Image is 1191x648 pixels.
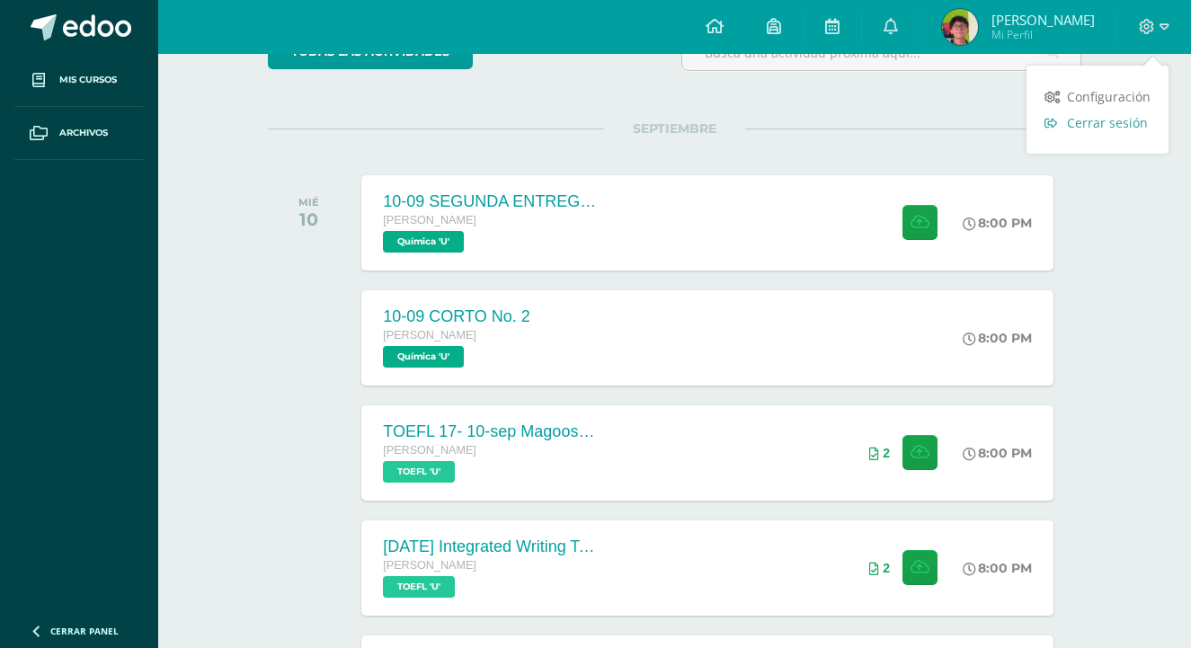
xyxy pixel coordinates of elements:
[383,422,599,441] div: TOEFL 17- 10-sep Magoosh Tests Listening and Reading
[869,446,890,460] div: Archivos entregados
[14,54,144,107] a: Mis cursos
[1067,88,1151,105] span: Configuración
[869,561,890,575] div: Archivos entregados
[942,9,978,45] img: 92ea0d8c7df05cfc06e3fb8b759d2e58.png
[383,307,529,326] div: 10-09 CORTO No. 2
[383,329,476,342] span: [PERSON_NAME]
[383,576,455,598] span: TOEFL 'U'
[383,537,599,556] div: [DATE] Integrated Writing Task (Template 1)
[1067,114,1148,131] span: Cerrar sesión
[963,215,1032,231] div: 8:00 PM
[298,196,319,209] div: MIÉ
[991,27,1095,42] span: Mi Perfil
[59,73,117,87] span: Mis cursos
[1027,84,1169,110] a: Configuración
[298,209,319,230] div: 10
[383,346,464,368] span: Química 'U'
[604,120,745,137] span: SEPTIEMBRE
[383,444,476,457] span: [PERSON_NAME]
[963,445,1032,461] div: 8:00 PM
[991,11,1095,29] span: [PERSON_NAME]
[383,461,455,483] span: TOEFL 'U'
[50,625,119,637] span: Cerrar panel
[883,561,890,575] span: 2
[963,330,1032,346] div: 8:00 PM
[383,192,599,211] div: 10-09 SEGUNDA ENTREGA DE GUÍA
[383,231,464,253] span: Química 'U'
[383,559,476,572] span: [PERSON_NAME]
[883,446,890,460] span: 2
[14,107,144,160] a: Archivos
[1027,110,1169,136] a: Cerrar sesión
[59,126,108,140] span: Archivos
[383,214,476,226] span: [PERSON_NAME]
[963,560,1032,576] div: 8:00 PM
